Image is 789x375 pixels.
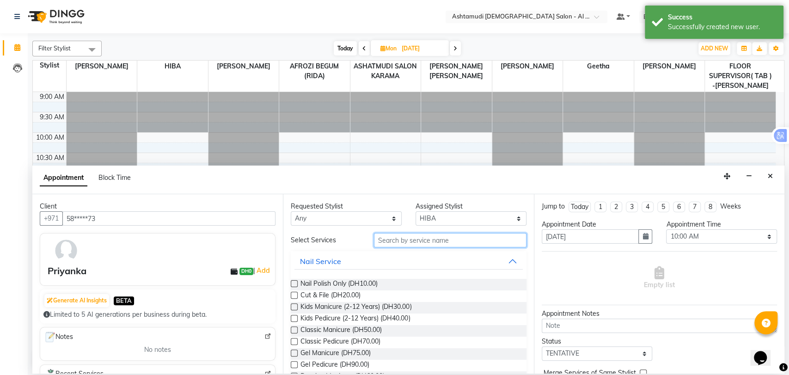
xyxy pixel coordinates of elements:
div: Jump to [542,202,565,211]
span: [PERSON_NAME] [492,61,563,72]
input: yyyy-mm-dd [542,229,639,244]
span: No notes [144,345,171,355]
span: Appointment [40,170,87,186]
span: Kids Pedicure (2-12 Years) (DH40.00) [300,314,410,325]
button: +971 [40,211,63,226]
div: Appointment Date [542,220,653,229]
li: 2 [610,202,622,212]
span: [PERSON_NAME] [634,61,705,72]
li: 1 [594,202,606,212]
input: Search by Name/Mobile/Email/Code [62,211,275,226]
span: Classic Manicure (DH50.00) [300,325,382,337]
input: 2025-10-06 [399,42,445,55]
img: logo [24,4,87,30]
div: 10:00 AM [34,133,66,142]
div: Today [571,202,588,212]
div: Client [40,202,275,211]
li: 8 [704,202,716,212]
span: Mon [378,45,399,52]
li: 3 [626,202,638,212]
li: 6 [673,202,685,212]
div: Select Services [284,235,367,245]
div: Priyanka [48,264,86,278]
span: Nail Polish Only (DH10.00) [300,279,378,290]
div: Assigned Stylist [416,202,526,211]
div: 10:30 AM [34,153,66,163]
li: 5 [657,202,669,212]
span: AFROZI BEGUM (RIDA) [279,61,350,82]
span: Kids Manicure (2-12 Years) (DH30.00) [300,302,411,314]
span: FLOOR SUPERVISOR( TAB ) -[PERSON_NAME] [705,61,776,92]
div: Limited to 5 AI generations per business during beta. [43,310,272,320]
span: ADD NEW [701,45,728,52]
span: ASHATMUDI SALON KARAMA [350,61,421,82]
span: Cut & File (DH20.00) [300,290,361,302]
div: Status [542,337,653,346]
button: Close [764,169,777,184]
div: Successfully created new user. [668,22,777,32]
span: Empty list [644,266,675,290]
span: Classic Pedicure (DH70.00) [300,337,380,348]
div: Stylist [33,61,66,70]
div: Success [668,12,777,22]
a: Add [255,265,271,276]
img: avatar [53,237,80,264]
iframe: chat widget [750,338,780,366]
input: Search by service name [374,233,526,247]
span: | [253,265,271,276]
div: Nail Service [300,256,341,267]
div: 9:30 AM [38,112,66,122]
button: Nail Service [294,253,522,270]
li: 7 [689,202,701,212]
span: Gel Manicure (DH75.00) [300,348,371,360]
span: Filter Stylist [38,44,71,52]
span: Block Time [98,173,131,182]
span: [PERSON_NAME] [208,61,279,72]
button: Generate AI Insights [44,294,109,307]
span: [PERSON_NAME] [PERSON_NAME] [421,61,492,82]
span: HIBA [137,61,208,72]
div: Appointment Notes [542,309,777,319]
div: 9:00 AM [38,92,66,102]
span: Notes [44,331,73,343]
li: 4 [642,202,654,212]
div: Requested Stylist [291,202,402,211]
span: [PERSON_NAME] [67,61,137,72]
span: Gel Pedicure (DH90.00) [300,360,369,371]
span: BETA [114,296,134,305]
div: Appointment Time [666,220,777,229]
span: Geetha [563,61,634,72]
span: Today [334,41,357,55]
button: ADD NEW [698,42,730,55]
div: Weeks [720,202,741,211]
span: DH0 [239,268,253,275]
